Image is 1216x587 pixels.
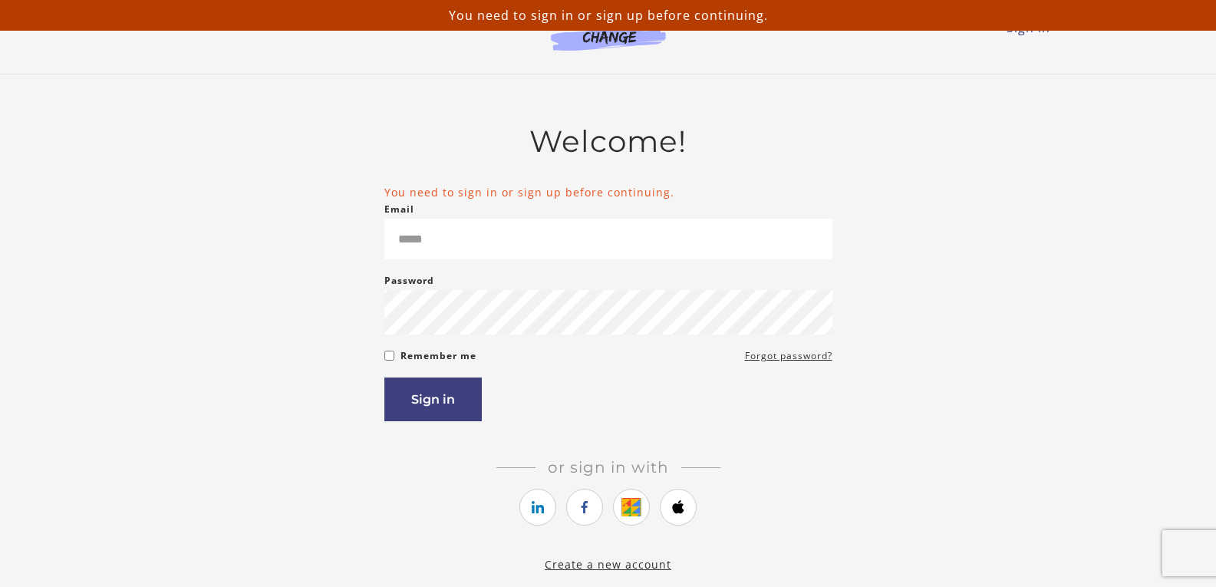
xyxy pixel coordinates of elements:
[566,489,603,526] a: https://courses.thinkific.com/users/auth/facebook?ss%5Breferral%5D=&ss%5Buser_return_to%5D=%2Fenr...
[384,272,434,290] label: Password
[400,347,476,365] label: Remember me
[535,15,682,51] img: Agents of Change Logo
[6,6,1210,25] p: You need to sign in or sign up before continuing.
[660,489,697,526] a: https://courses.thinkific.com/users/auth/apple?ss%5Breferral%5D=&ss%5Buser_return_to%5D=%2Fenroll...
[545,557,671,572] a: Create a new account
[536,458,681,477] span: Or sign in with
[384,200,414,219] label: Email
[384,124,832,160] h2: Welcome!
[384,184,832,200] li: You need to sign in or sign up before continuing.
[384,378,482,421] button: Sign in
[745,347,832,365] a: Forgot password?
[519,489,556,526] a: https://courses.thinkific.com/users/auth/linkedin?ss%5Breferral%5D=&ss%5Buser_return_to%5D=%2Fenr...
[613,489,650,526] a: https://courses.thinkific.com/users/auth/google?ss%5Breferral%5D=&ss%5Buser_return_to%5D=%2Fenrol...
